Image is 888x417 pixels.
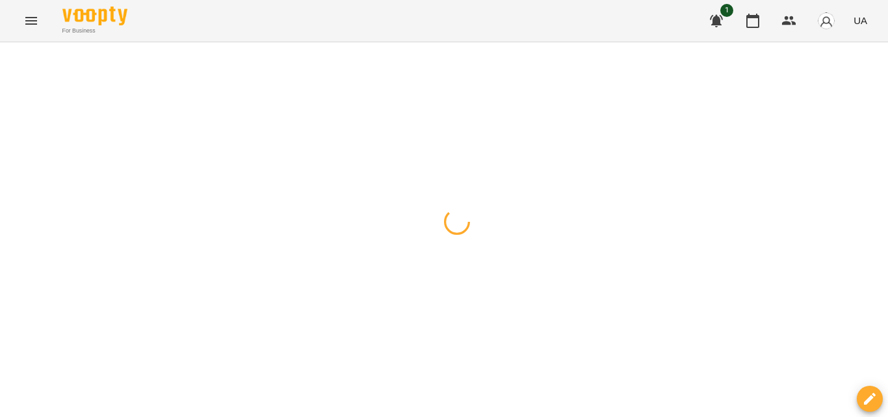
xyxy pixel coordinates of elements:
span: For Business [62,27,127,35]
img: Voopty Logo [62,7,127,25]
span: UA [854,14,867,27]
span: 1 [720,4,733,17]
img: avatar_s.png [817,12,835,30]
button: Menu [16,5,47,36]
button: UA [848,8,872,33]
